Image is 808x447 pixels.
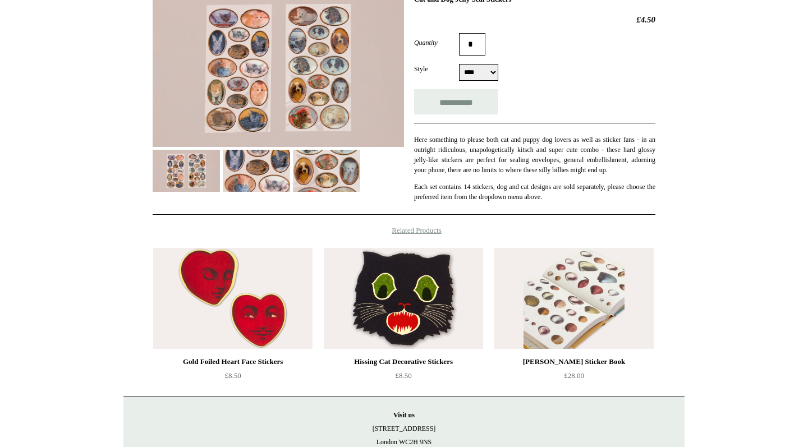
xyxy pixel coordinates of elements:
[324,355,483,401] a: Hissing Cat Decorative Stickers £8.50
[414,135,655,175] p: Here something to please both cat and puppy dog lovers as well as sticker fans - in an outright r...
[564,371,584,380] span: £28.00
[414,15,655,25] h2: £4.50
[393,411,415,419] strong: Visit us
[153,150,220,192] img: Cat and Dog Jelly Seal Stickers
[414,64,459,74] label: Style
[223,150,290,192] img: Cat and Dog Jelly Seal Stickers
[153,248,313,349] a: Gold Foiled Heart Face Stickers Gold Foiled Heart Face Stickers
[414,38,459,48] label: Quantity
[494,355,654,401] a: [PERSON_NAME] Sticker Book £28.00
[395,371,411,380] span: £8.50
[153,355,313,401] a: Gold Foiled Heart Face Stickers £8.50
[497,355,651,368] div: [PERSON_NAME] Sticker Book
[494,248,654,349] img: John Derian Sticker Book
[153,248,313,349] img: Gold Foiled Heart Face Stickers
[324,248,483,349] a: Hissing Cat Decorative Stickers Hissing Cat Decorative Stickers
[327,355,480,368] div: Hissing Cat Decorative Stickers
[156,355,310,368] div: Gold Foiled Heart Face Stickers
[123,226,685,235] h4: Related Products
[293,150,360,192] img: Cat and Dog Jelly Seal Stickers
[494,248,654,349] a: John Derian Sticker Book John Derian Sticker Book
[224,371,241,380] span: £8.50
[414,182,655,202] p: Each set contains 14 stickers, dog and cat designs are sold separately, please choose the preferr...
[324,248,483,349] img: Hissing Cat Decorative Stickers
